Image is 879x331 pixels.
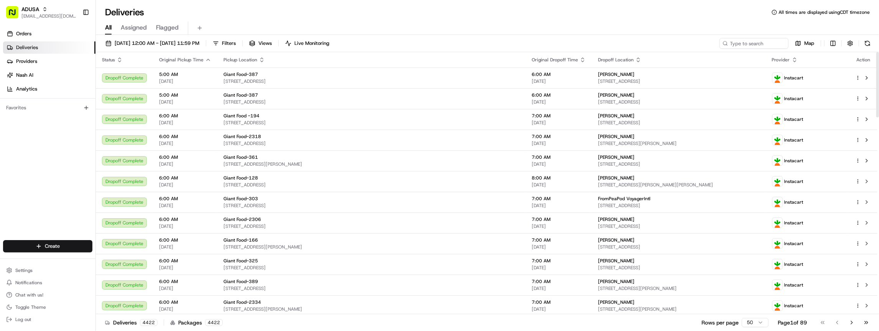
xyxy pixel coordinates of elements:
[598,140,760,147] span: [STREET_ADDRESS][PERSON_NAME]
[532,278,586,285] span: 7:00 AM
[772,135,782,145] img: profile_instacart_ahold_partner.png
[159,161,211,167] span: [DATE]
[76,130,93,135] span: Pylon
[54,129,93,135] a: Powered byPylon
[159,120,211,126] span: [DATE]
[598,78,760,84] span: [STREET_ADDRESS]
[159,278,211,285] span: 6:00 AM
[598,175,634,181] span: [PERSON_NAME]
[15,280,42,286] span: Notifications
[294,40,329,47] span: Live Monitoring
[222,40,236,47] span: Filters
[598,306,760,312] span: [STREET_ADDRESS][PERSON_NAME]
[21,13,76,19] button: [EMAIL_ADDRESS][DOMAIN_NAME]
[62,108,126,122] a: 💻API Documentation
[598,216,634,222] span: [PERSON_NAME]
[598,113,634,119] span: [PERSON_NAME]
[45,243,60,250] span: Create
[223,258,258,264] span: Giant Food-325
[159,175,211,181] span: 6:00 AM
[532,258,586,264] span: 7:00 AM
[772,239,782,249] img: profile_instacart_ahold_partner.png
[598,244,760,250] span: [STREET_ADDRESS]
[159,92,211,98] span: 5:00 AM
[105,23,112,32] span: All
[784,303,803,309] span: Instacart
[598,223,760,229] span: [STREET_ADDRESS]
[140,319,158,326] div: 4422
[156,23,179,32] span: Flagged
[532,113,586,119] span: 7:00 AM
[784,96,803,102] span: Instacart
[159,78,211,84] span: [DATE]
[855,57,871,63] div: Action
[532,175,586,181] span: 8:00 AM
[159,113,211,119] span: 6:00 AM
[3,302,92,313] button: Toggle Theme
[532,57,578,63] span: Original Dropoff Time
[159,258,211,264] span: 6:00 AM
[3,314,92,325] button: Log out
[598,161,760,167] span: [STREET_ADDRESS]
[532,306,586,312] span: [DATE]
[532,203,586,209] span: [DATE]
[598,285,760,291] span: [STREET_ADDRESS][PERSON_NAME]
[598,278,634,285] span: [PERSON_NAME]
[772,176,782,186] img: profile_instacart_ahold_partner.png
[223,78,519,84] span: [STREET_ADDRESS]
[159,306,211,312] span: [DATE]
[598,182,760,188] span: [STREET_ADDRESS][PERSON_NAME][PERSON_NAME]
[779,9,870,15] span: All times are displayed using CDT timezone
[258,40,272,47] span: Views
[159,182,211,188] span: [DATE]
[5,108,62,122] a: 📗Knowledge Base
[159,223,211,229] span: [DATE]
[598,237,634,243] span: [PERSON_NAME]
[223,216,261,222] span: Giant Food-2306
[792,38,818,49] button: Map
[16,86,37,92] span: Analytics
[105,319,158,326] div: Deliveries
[784,158,803,164] span: Instacart
[772,197,782,207] img: profile_instacart_ahold_partner.png
[16,30,31,37] span: Orders
[532,299,586,305] span: 7:00 AM
[15,292,43,298] span: Chat with us!
[159,285,211,291] span: [DATE]
[532,140,586,147] span: [DATE]
[532,120,586,126] span: [DATE]
[772,114,782,124] img: profile_instacart_ahold_partner.png
[102,38,203,49] button: [DATE] 12:00 AM - [DATE] 11:59 PM
[159,99,211,105] span: [DATE]
[159,71,211,77] span: 5:00 AM
[720,38,789,49] input: Type to search
[8,112,14,118] div: 📗
[532,223,586,229] span: [DATE]
[65,112,71,118] div: 💻
[223,196,258,202] span: Giant Food-303
[598,196,651,202] span: FromPeaPod VoyagerIntl
[223,306,519,312] span: [STREET_ADDRESS][PERSON_NAME]
[3,69,95,81] a: Nash AI
[3,83,95,95] a: Analytics
[532,265,586,271] span: [DATE]
[532,133,586,140] span: 7:00 AM
[159,203,211,209] span: [DATE]
[159,154,211,160] span: 6:00 AM
[223,92,258,98] span: Giant Food-387
[130,75,140,84] button: Start new chat
[532,285,586,291] span: [DATE]
[26,73,126,81] div: Start new chat
[223,140,519,147] span: [STREET_ADDRESS]
[209,38,239,49] button: Filters
[3,277,92,288] button: Notifications
[8,7,23,23] img: Nash
[3,3,79,21] button: ADUSA[EMAIL_ADDRESS][DOMAIN_NAME]
[3,102,92,114] div: Favorites
[532,99,586,105] span: [DATE]
[3,240,92,252] button: Create
[532,154,586,160] span: 7:00 AM
[159,196,211,202] span: 6:00 AM
[170,319,223,326] div: Packages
